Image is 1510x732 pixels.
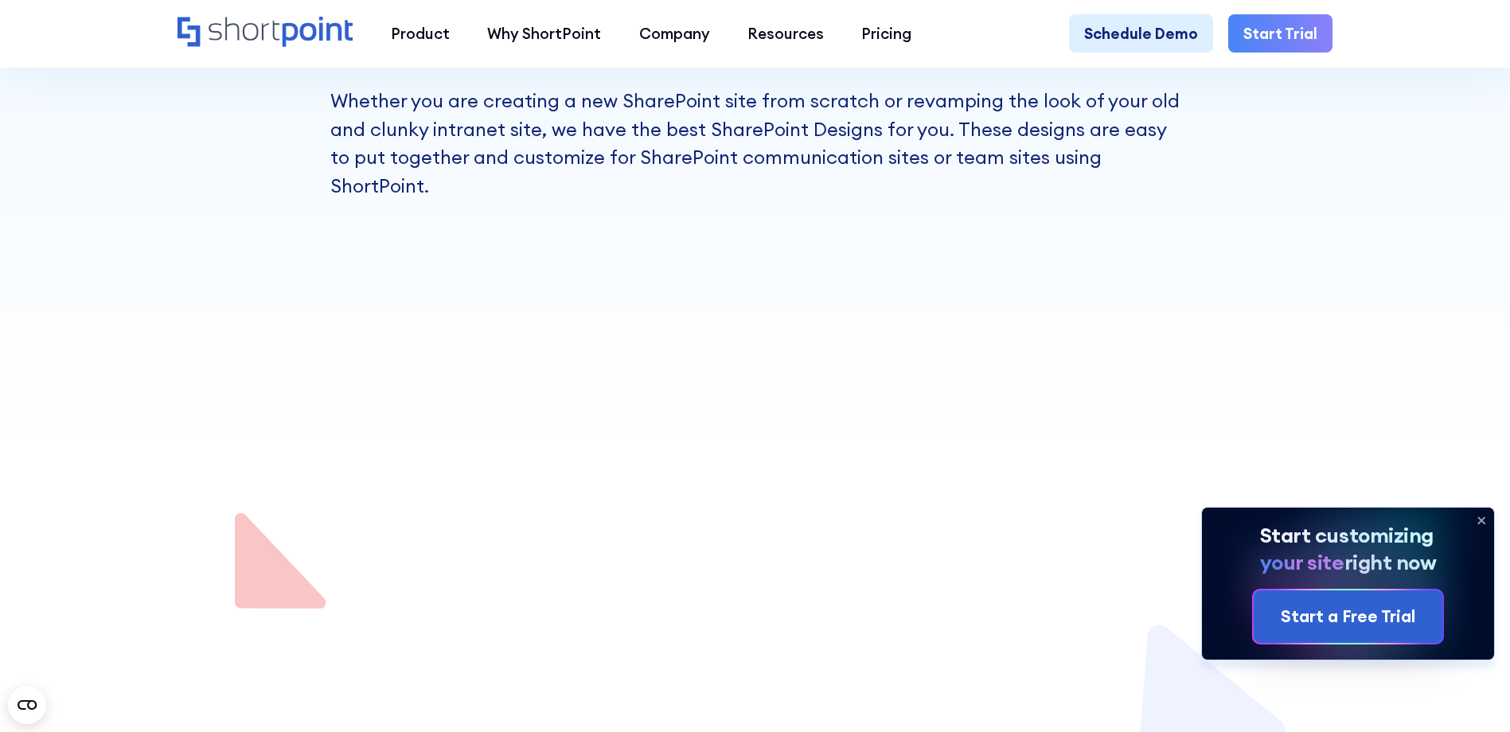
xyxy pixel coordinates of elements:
a: Company [620,14,728,52]
a: Start Trial [1228,14,1332,52]
a: Pricing [843,14,931,52]
button: Open CMP widget [8,686,46,724]
a: Why ShortPoint [469,14,620,52]
div: Start a Free Trial [1281,604,1415,629]
a: Start a Free Trial [1254,590,1442,643]
iframe: Best SharePoint Site Designs You Can Build With ShortPoint [330,232,1180,708]
a: Resources [728,14,842,52]
div: Pricing [861,22,911,45]
a: Schedule Demo [1069,14,1213,52]
div: Product [391,22,450,45]
a: Product [372,14,468,52]
div: Resources [747,22,824,45]
a: Home [178,17,353,49]
div: Company [639,22,710,45]
div: Why ShortPoint [487,22,601,45]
